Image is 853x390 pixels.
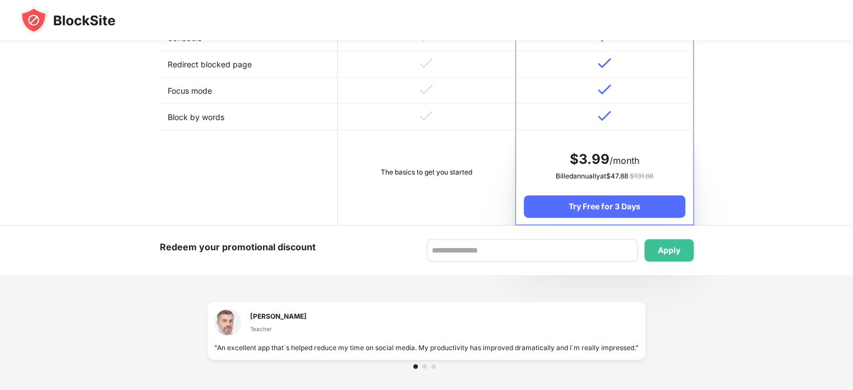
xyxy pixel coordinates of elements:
[160,51,338,77] td: Redirect blocked page
[214,309,241,336] img: testimonial-1.jpg
[598,84,611,95] img: v-blue.svg
[250,311,307,322] div: [PERSON_NAME]
[160,77,338,104] td: Focus mode
[419,111,433,121] img: v-grey.svg
[598,111,611,121] img: v-blue.svg
[524,195,685,218] div: Try Free for 3 Days
[524,171,685,182] div: Billed annually at $ 47.88
[160,104,338,130] td: Block by words
[598,58,611,68] img: v-blue.svg
[214,342,639,353] div: "An excellent app that`s helped reduce my time on social media. My productivity has improved dram...
[524,150,685,168] div: /month
[419,58,433,68] img: v-grey.svg
[658,246,680,255] div: Apply
[20,7,116,34] img: blocksite-icon-black.svg
[160,239,316,255] div: Redeem your promotional discount
[630,172,653,180] span: $ 131.88
[419,84,433,95] img: v-grey.svg
[345,167,508,178] div: The basics to get you started
[570,151,610,167] span: $ 3.99
[250,324,307,333] div: Teacher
